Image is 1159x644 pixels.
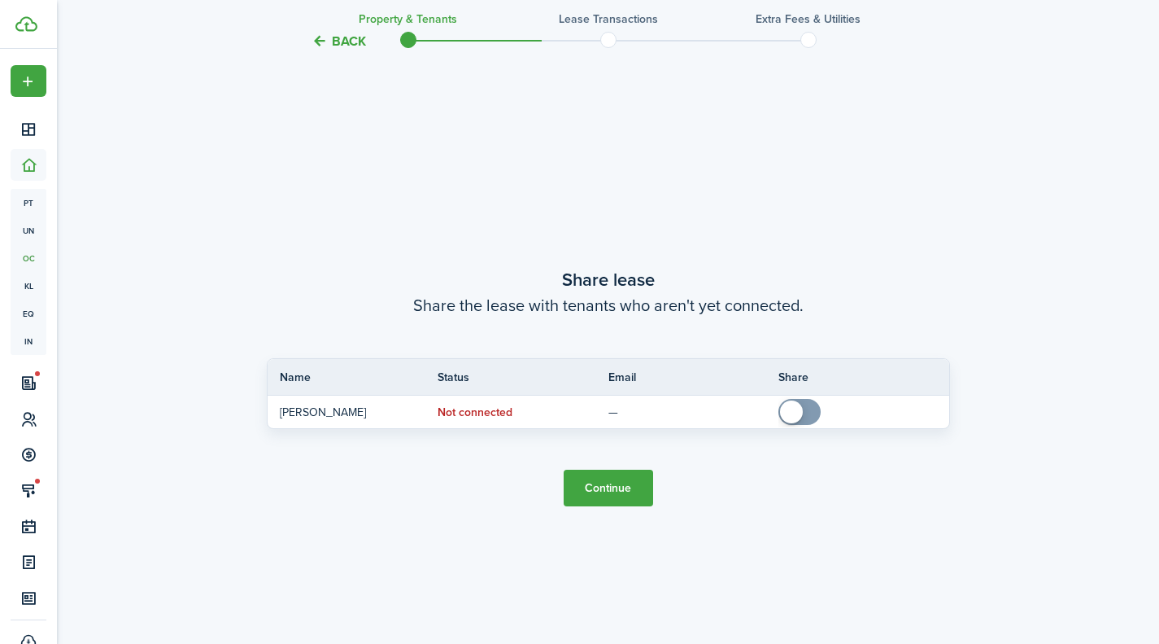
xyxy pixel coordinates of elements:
[11,65,46,97] button: Open menu
[268,369,438,386] th: Name
[608,369,779,386] th: Email
[778,369,949,386] th: Share
[11,327,46,355] a: in
[608,404,755,421] p: —
[11,300,46,327] a: eq
[359,11,457,28] h3: Property & Tenants
[11,217,46,244] a: un
[312,33,366,50] button: Back
[267,266,950,293] wizard-step-header-title: Share lease
[267,293,950,318] wizard-step-header-description: Share the lease with tenants who aren't yet connected.
[564,470,653,506] button: Continue
[11,189,46,217] a: pt
[11,244,46,272] a: oc
[280,404,414,421] p: [PERSON_NAME]
[559,11,658,28] h3: Lease Transactions
[15,16,37,32] img: TenantCloud
[756,11,861,28] h3: Extra fees & Utilities
[438,369,608,386] th: Status
[438,406,512,419] status: Not connected
[11,272,46,300] a: kl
